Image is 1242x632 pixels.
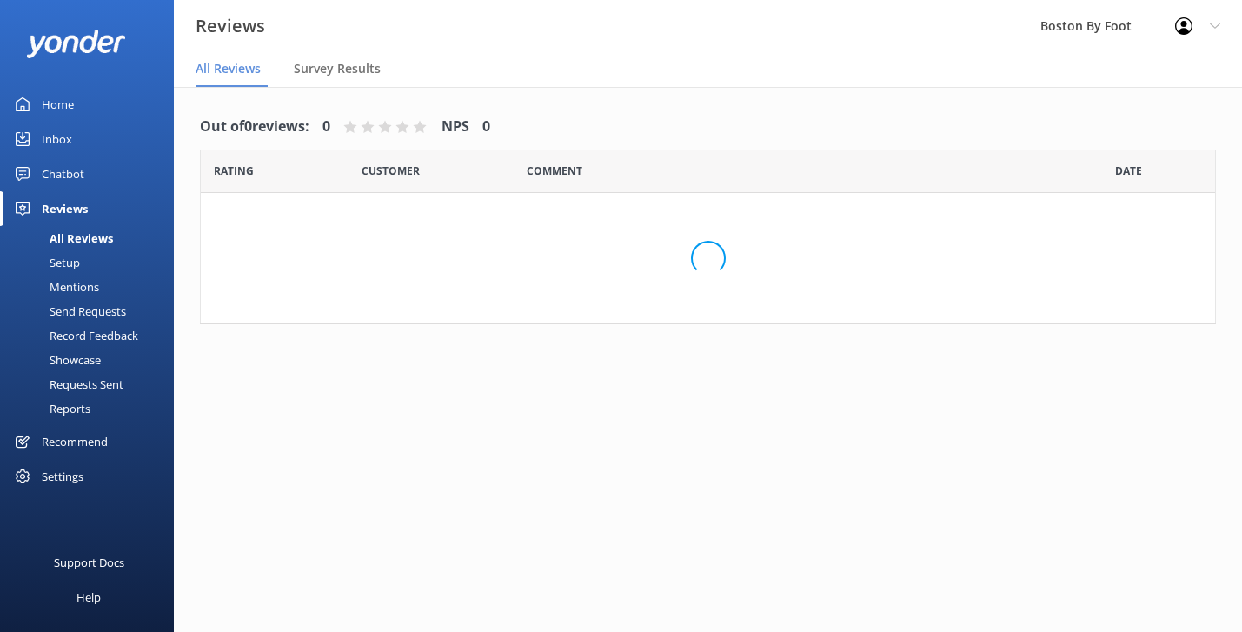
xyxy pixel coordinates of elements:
[10,299,126,323] div: Send Requests
[10,299,174,323] a: Send Requests
[76,580,101,615] div: Help
[10,323,138,348] div: Record Feedback
[10,396,90,421] div: Reports
[10,226,113,250] div: All Reviews
[442,116,469,138] h4: NPS
[200,116,309,138] h4: Out of 0 reviews:
[10,250,80,275] div: Setup
[10,372,123,396] div: Requests Sent
[42,156,84,191] div: Chatbot
[10,275,174,299] a: Mentions
[196,12,265,40] h3: Reviews
[322,116,330,138] h4: 0
[26,30,126,58] img: yonder-white-logo.png
[482,116,490,138] h4: 0
[42,459,83,494] div: Settings
[10,396,174,421] a: Reports
[42,424,108,459] div: Recommend
[1115,163,1142,179] span: Date
[42,122,72,156] div: Inbox
[10,348,101,372] div: Showcase
[214,163,254,179] span: Date
[294,60,381,77] span: Survey Results
[10,348,174,372] a: Showcase
[362,163,420,179] span: Date
[10,226,174,250] a: All Reviews
[42,191,88,226] div: Reviews
[10,372,174,396] a: Requests Sent
[54,545,124,580] div: Support Docs
[10,275,99,299] div: Mentions
[196,60,261,77] span: All Reviews
[10,250,174,275] a: Setup
[10,323,174,348] a: Record Feedback
[42,87,74,122] div: Home
[527,163,582,179] span: Question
